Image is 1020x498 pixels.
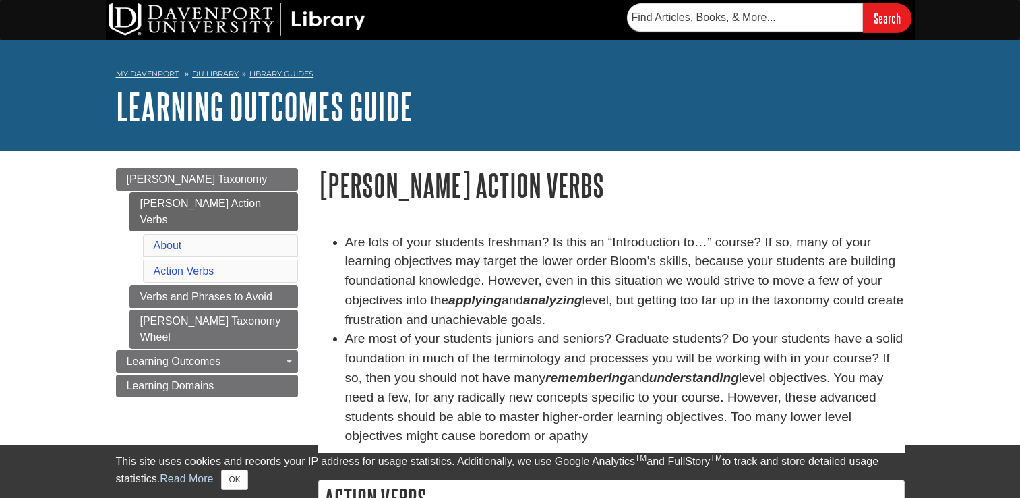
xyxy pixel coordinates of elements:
a: Action Verbs [154,265,214,277]
a: [PERSON_NAME] Taxonomy [116,168,298,191]
img: DU Library [109,3,365,36]
div: This site uses cookies and records your IP address for usage statistics. Additionally, we use Goo... [116,453,905,490]
a: Learning Domains [116,375,298,397]
a: Learning Outcomes [116,350,298,373]
button: Close [221,470,247,490]
a: Verbs and Phrases to Avoid [129,285,298,308]
span: Learning Outcomes [127,356,221,367]
a: [PERSON_NAME] Taxonomy Wheel [129,310,298,349]
input: Find Articles, Books, & More... [627,3,863,32]
a: [PERSON_NAME] Action Verbs [129,192,298,231]
em: remembering [545,370,628,385]
span: [PERSON_NAME] Taxonomy [127,173,268,185]
h1: [PERSON_NAME] Action Verbs [318,168,905,202]
span: Learning Domains [127,380,214,391]
div: Guide Page Menu [116,168,298,397]
a: About [154,240,182,251]
a: My Davenport [116,68,179,80]
a: DU Library [192,69,239,78]
a: Read More [160,473,213,485]
li: Are lots of your students freshman? Is this an “Introduction to…” course? If so, many of your lea... [345,233,905,330]
a: Library Guides [249,69,313,78]
li: Are most of your students juniors and seniors? Graduate students? Do your students have a solid f... [345,329,905,446]
a: Learning Outcomes Guide [116,86,413,128]
strong: applying [448,293,502,307]
strong: analyzing [523,293,582,307]
input: Search [863,3,911,32]
em: understanding [649,370,739,385]
nav: breadcrumb [116,65,905,86]
form: Searches DU Library's articles, books, and more [627,3,911,32]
